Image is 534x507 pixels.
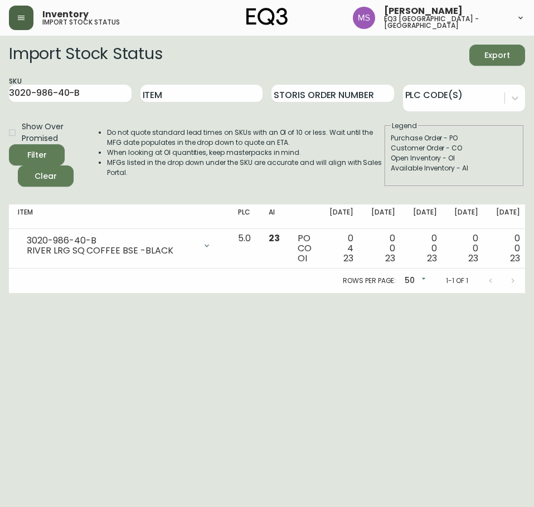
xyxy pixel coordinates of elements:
button: Export [469,45,525,66]
div: 3020-986-40-B [27,236,196,246]
button: Clear [18,165,74,187]
div: Open Inventory - OI [391,153,518,163]
div: Purchase Order - PO [391,133,518,143]
div: 50 [400,272,428,290]
h5: eq3 [GEOGRAPHIC_DATA] - [GEOGRAPHIC_DATA] [384,16,507,29]
h5: import stock status [42,19,120,26]
span: 23 [510,252,520,265]
span: 23 [385,252,395,265]
img: logo [246,8,288,26]
th: [DATE] [321,204,362,229]
p: 1-1 of 1 [446,276,468,286]
th: [DATE] [362,204,404,229]
div: PO CO [298,233,312,264]
img: 1b6e43211f6f3cc0b0729c9049b8e7af [353,7,375,29]
h2: Import Stock Status [9,45,162,66]
div: 0 0 [413,233,437,264]
th: PLC [229,204,260,229]
span: Inventory [42,10,89,19]
span: Show Over Promised [22,121,76,144]
div: Customer Order - CO [391,143,518,153]
span: 23 [343,252,353,265]
li: MFGs listed in the drop down under the SKU are accurate and will align with Sales Portal. [107,158,383,178]
div: 0 4 [329,233,353,264]
div: RIVER LRG SQ COFFEE BSE -BLACK [27,246,196,256]
span: Clear [27,169,65,183]
li: Do not quote standard lead times on SKUs with an OI of 10 or less. Wait until the MFG date popula... [107,128,383,148]
legend: Legend [391,121,418,131]
p: Rows per page: [343,276,396,286]
th: [DATE] [404,204,446,229]
div: 0 0 [496,233,520,264]
span: 23 [269,232,280,245]
span: [PERSON_NAME] [384,7,463,16]
th: Item [9,204,229,229]
div: 3020-986-40-BRIVER LRG SQ COFFEE BSE -BLACK [18,233,220,258]
span: Export [478,48,516,62]
div: 0 0 [454,233,478,264]
span: 23 [427,252,437,265]
div: 0 0 [371,233,395,264]
th: [DATE] [487,204,529,229]
th: AI [260,204,289,229]
span: OI [298,252,307,265]
button: Filter [9,144,65,165]
li: When looking at OI quantities, keep masterpacks in mind. [107,148,383,158]
th: [DATE] [445,204,487,229]
td: 5.0 [229,229,260,269]
span: 23 [468,252,478,265]
div: Available Inventory - AI [391,163,518,173]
